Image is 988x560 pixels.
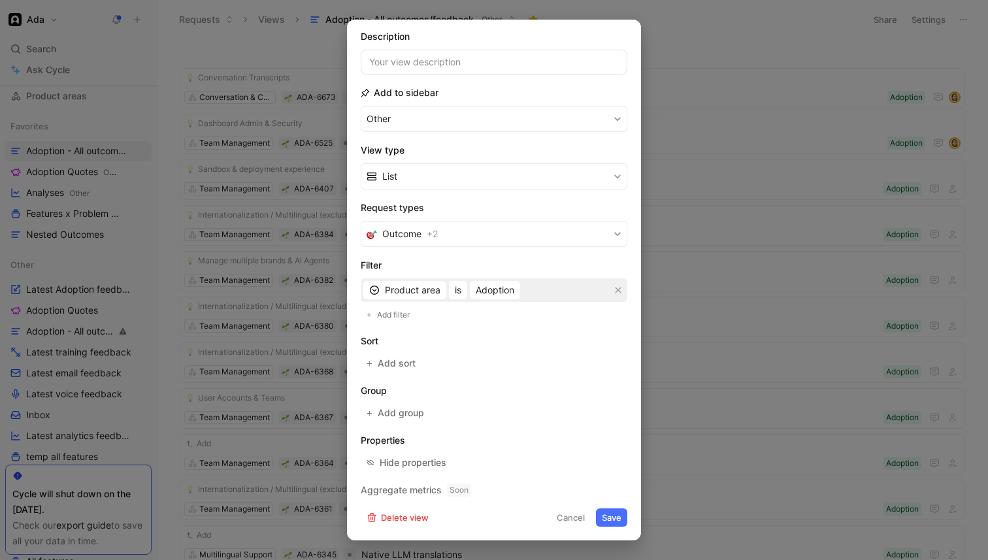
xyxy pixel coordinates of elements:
[449,281,467,299] button: is
[551,508,591,527] button: Cancel
[455,282,461,298] span: is
[361,200,627,216] h2: Request types
[361,508,435,527] button: Delete view
[380,455,446,470] div: Hide properties
[378,355,417,371] span: Add sort
[361,142,627,158] h2: View type
[361,404,431,422] button: Add group
[476,282,514,298] span: Adoption
[361,85,438,101] h2: Add to sidebar
[596,508,627,527] button: Save
[447,484,471,497] span: Soon
[361,354,423,372] button: Add sort
[361,333,627,349] h2: Sort
[361,257,627,273] h2: Filter
[382,226,421,242] span: Outcome
[361,482,627,498] h2: Aggregate metrics
[361,163,627,189] button: List
[377,308,411,321] span: Add filter
[385,282,440,298] span: Product area
[363,281,446,299] button: Product area
[361,433,627,448] h2: Properties
[470,281,520,299] button: Adoption
[361,383,627,399] h2: Group
[361,221,627,247] button: 🎯Outcome+2
[361,50,627,74] input: Your view description
[361,106,627,132] button: Other
[361,307,417,323] button: Add filter
[361,453,452,472] button: Hide properties
[427,226,438,242] span: + 2
[361,29,410,44] h2: Description
[378,405,425,421] span: Add group
[367,229,377,239] img: 🎯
